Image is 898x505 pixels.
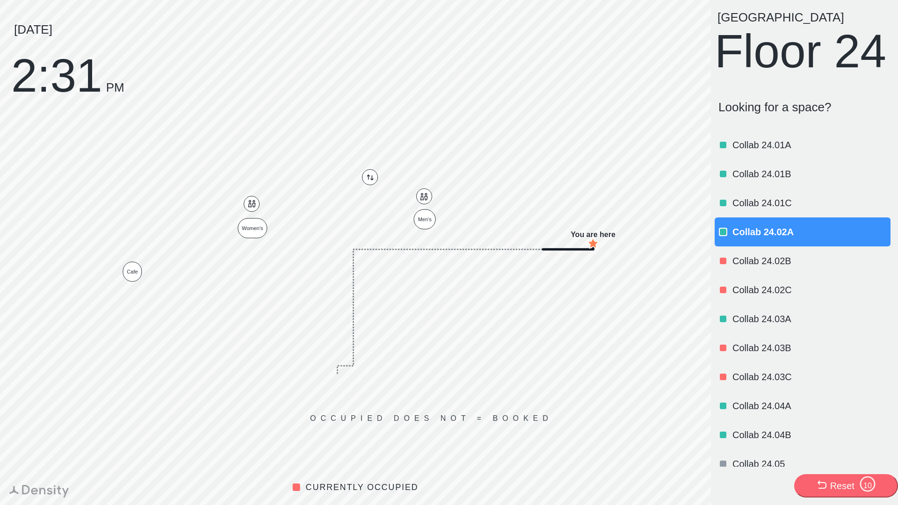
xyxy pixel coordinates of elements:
[830,479,855,492] div: Reset
[732,399,889,412] p: Collab 24.04A
[732,138,889,151] p: Collab 24.01A
[732,370,889,383] p: Collab 24.03C
[732,457,889,470] p: Collab 24.05
[732,196,889,209] p: Collab 24.01C
[732,312,889,325] p: Collab 24.03A
[732,254,889,267] p: Collab 24.02B
[859,482,876,490] div: 10
[732,225,889,238] p: Collab 24.02A
[732,341,889,354] p: Collab 24.03B
[732,283,889,296] p: Collab 24.02C
[732,428,889,441] p: Collab 24.04B
[732,167,889,180] p: Collab 24.01B
[718,100,891,115] p: Looking for a space?
[794,474,898,498] button: Reset10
